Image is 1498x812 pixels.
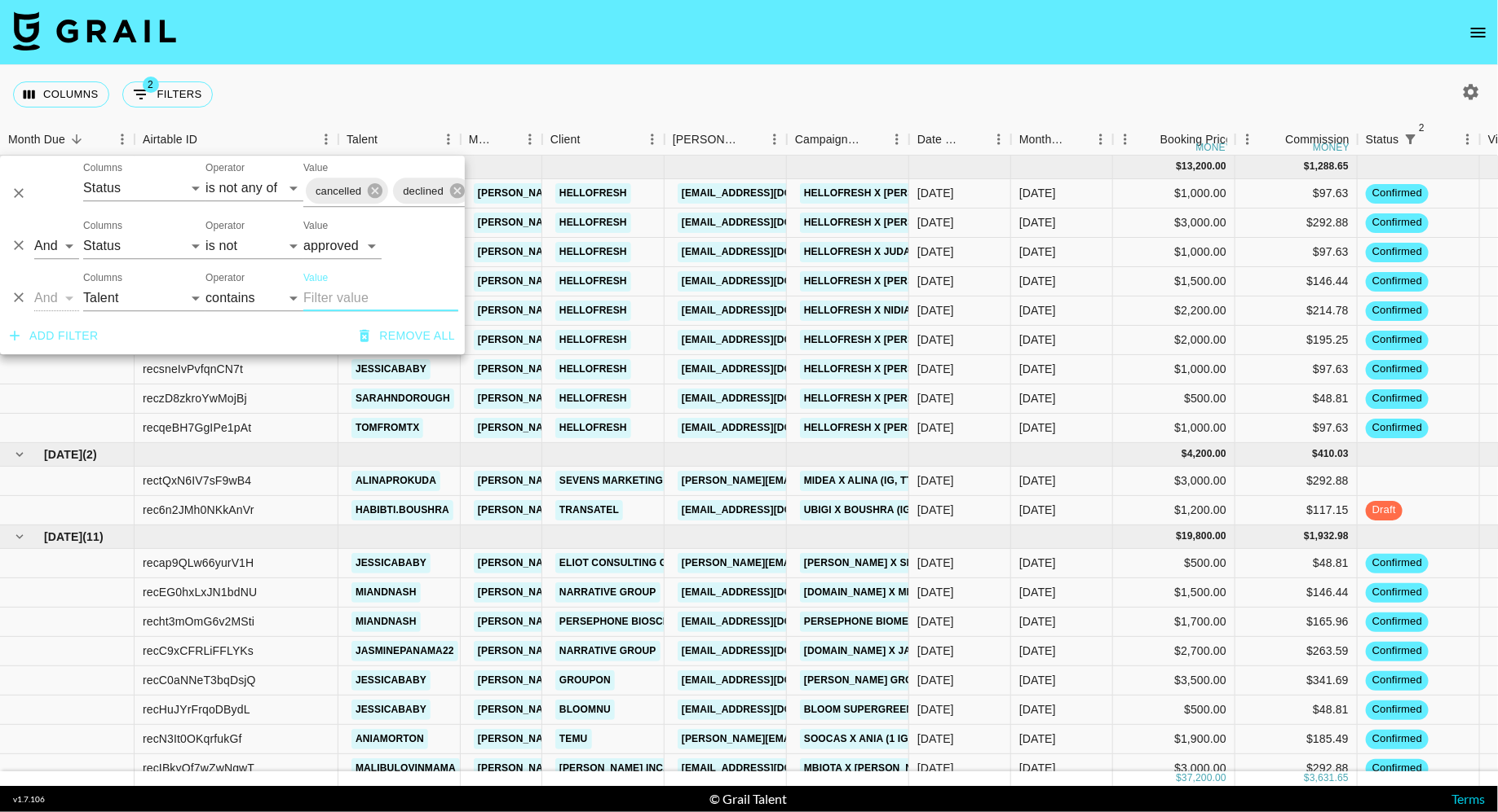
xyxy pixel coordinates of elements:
button: Menu [1113,127,1138,151]
a: [PERSON_NAME][EMAIL_ADDRESS][DOMAIN_NAME] [474,359,740,380]
a: HelloFresh [555,301,631,321]
a: HelloFresh x [PERSON_NAME] [800,388,972,409]
a: [PERSON_NAME][EMAIL_ADDRESS][DOMAIN_NAME] [474,729,740,749]
button: Show filters [1399,128,1422,151]
div: $165.96 [1235,608,1358,637]
div: $97.63 [1235,355,1358,384]
div: 09/10/2025 [917,361,954,377]
div: Dec '25 [1019,361,1056,377]
a: Temu [555,729,592,749]
div: $97.63 [1235,414,1358,443]
button: Delete [7,234,31,258]
a: HelloFresh x [PERSON_NAME] [800,330,972,350]
div: recht3mOmG6v2MSti [143,613,254,630]
button: Sort [862,128,885,151]
a: [PERSON_NAME] Inc. [555,758,670,779]
div: 23/07/2025 [917,502,954,518]
span: ( 2 ) [82,446,97,463]
span: confirmed [1366,362,1429,377]
div: $292.88 [1235,754,1358,783]
a: [EMAIL_ADDRESS][DOMAIN_NAME] [678,330,860,350]
a: [PERSON_NAME][EMAIL_ADDRESS][DOMAIN_NAME] [474,700,740,720]
a: GroupOn [555,670,615,691]
a: [PERSON_NAME][EMAIL_ADDRESS][DOMAIN_NAME] [474,758,740,779]
a: HelloFresh [555,242,631,262]
span: confirmed [1366,614,1429,630]
div: Dec '25 [1019,273,1056,289]
a: HelloFresh [555,359,631,380]
a: [PERSON_NAME][EMAIL_ADDRESS][DOMAIN_NAME] [474,471,740,491]
div: 3,631.65 [1310,771,1349,785]
div: 18/08/2025 [917,643,954,659]
span: confirmed [1366,215,1429,230]
div: 410.03 [1318,447,1349,461]
a: jasminepanama22 [351,641,458,661]
a: [PERSON_NAME][EMAIL_ADDRESS][DOMAIN_NAME] [474,183,740,204]
span: confirmed [1366,585,1429,600]
div: $1,500.00 [1113,578,1235,608]
div: Status [1366,124,1399,156]
div: Dec '25 [1019,302,1056,318]
a: [EMAIL_ADDRESS][DOMAIN_NAME] [678,301,860,321]
a: Narrative Group [555,641,661,661]
span: confirmed [1366,274,1429,289]
div: recC0aNNeT3bqDsjQ [143,672,256,688]
button: Menu [436,127,461,151]
a: HelloFresh x [PERSON_NAME] [800,418,972,438]
select: Logic operator [34,233,79,259]
div: 09/10/2025 [917,760,954,776]
a: jessicababy [351,359,431,380]
a: [EMAIL_ADDRESS][DOMAIN_NAME] [678,700,860,720]
div: recHuJYrFrqoDBydL [143,701,250,718]
div: $195.25 [1235,326,1358,355]
div: $3,500.00 [1113,666,1235,696]
label: Columns [83,161,122,175]
div: $146.44 [1235,578,1358,608]
div: Date Created [917,124,964,156]
span: confirmed [1366,420,1429,436]
span: confirmed [1366,761,1429,776]
div: $341.69 [1235,666,1358,696]
img: Grail Talent [13,11,176,50]
div: $1,200.00 [1113,496,1235,525]
a: [PERSON_NAME] GroupOn (TT, IG, Story) [800,670,1023,691]
div: recIBkyQf7wZwNgwT [143,760,254,776]
a: [EMAIL_ADDRESS][DOMAIN_NAME] [678,758,860,779]
div: 09/10/2025 [917,244,954,260]
button: Menu [1235,127,1260,151]
a: aniamorton [351,729,428,749]
button: Menu [762,127,787,151]
div: Month Due [1011,124,1113,156]
a: malibulovinmama [351,758,460,779]
span: confirmed [1366,186,1429,201]
button: Sort [740,128,762,151]
a: Soocas x Ania (1 IG) [800,729,916,749]
div: Oct '25 [1019,643,1056,659]
label: Value [303,271,328,285]
a: Transatel [555,500,623,520]
button: Sort [1262,128,1285,151]
button: Menu [314,127,338,151]
div: Month Due [1019,124,1066,156]
div: 13,200.00 [1182,160,1226,173]
div: $292.88 [1235,208,1358,238]
button: hide children [8,443,31,466]
a: Bloom Supergreens Gummies x [PERSON_NAME] (2/2) [800,700,1094,720]
div: Talent [338,124,461,156]
span: draft [1366,503,1403,518]
a: [EMAIL_ADDRESS][DOMAIN_NAME] [678,271,860,292]
div: $500.00 [1113,384,1235,414]
div: Manager [461,124,542,156]
div: $48.81 [1235,696,1358,725]
a: jessicababy [351,553,431,573]
div: Dec '25 [1019,185,1056,201]
a: [EMAIL_ADDRESS][DOMAIN_NAME] [678,418,860,438]
div: Dec '25 [1019,390,1056,406]
a: Sevens Marketing [555,471,667,491]
div: Oct '25 [1019,555,1056,571]
a: [DOMAIN_NAME] x Mia (1 IG Reel) [800,582,979,603]
a: [EMAIL_ADDRESS][DOMAIN_NAME] [678,500,860,520]
label: Operator [205,161,245,175]
div: Talent [347,124,378,156]
div: rectQxN6IV7sF9wB4 [143,472,251,489]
